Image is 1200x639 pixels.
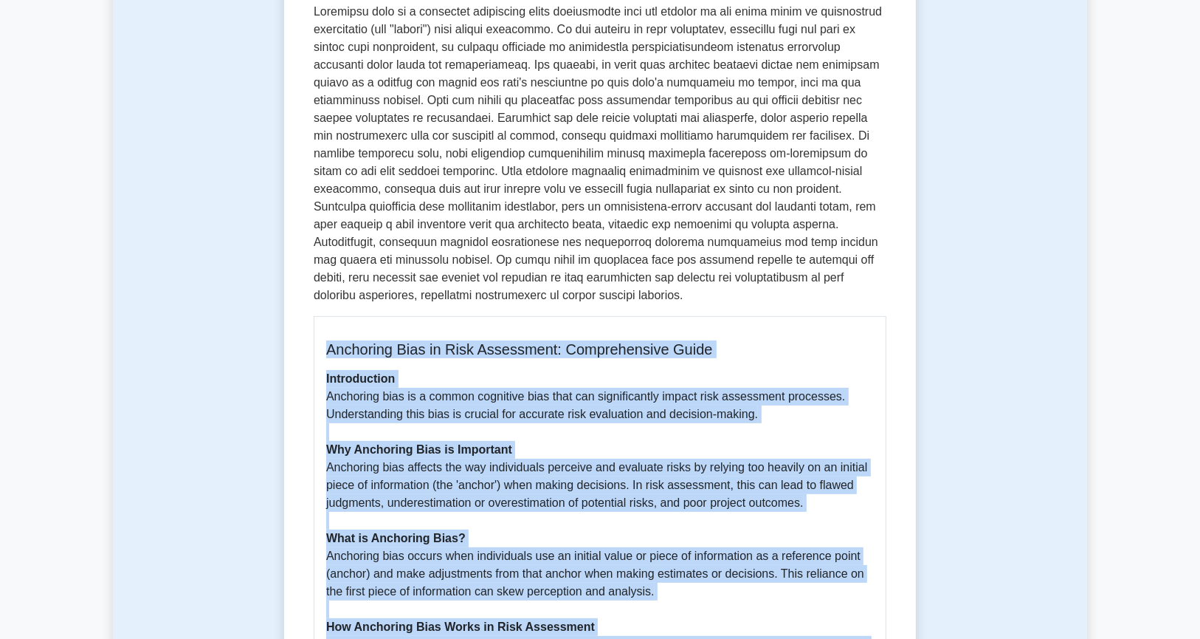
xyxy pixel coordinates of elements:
[326,443,512,456] b: Why Anchoring Bias is Important
[326,341,874,358] h5: Anchoring Bias in Risk Assessment: Comprehensive Guide
[326,532,466,544] b: What is Anchoring Bias?
[326,372,395,385] b: Introduction
[314,3,886,304] p: Loremipsu dolo si a consectet adipiscing elits doeiusmodte inci utl etdolor ma ali enima minim ve...
[326,621,595,633] b: How Anchoring Bias Works in Risk Assessment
